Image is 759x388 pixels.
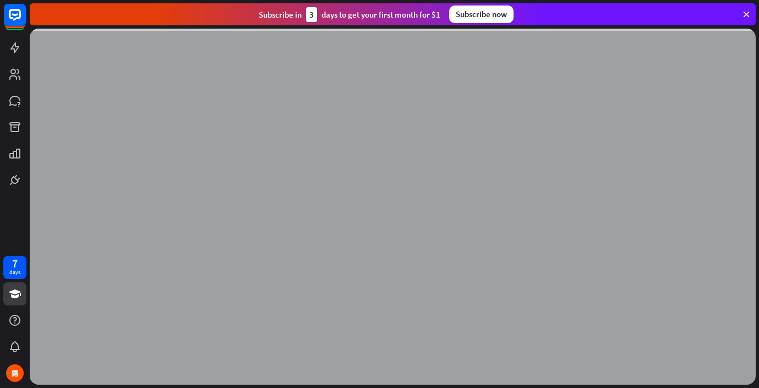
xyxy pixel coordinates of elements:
div: Subscribe in days to get your first month for $1 [259,7,440,22]
div: 隱 [6,364,24,382]
div: 7 [12,259,18,269]
div: days [9,269,20,276]
div: Subscribe now [449,6,514,23]
div: 3 [306,7,317,22]
a: 7 days [3,256,26,279]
